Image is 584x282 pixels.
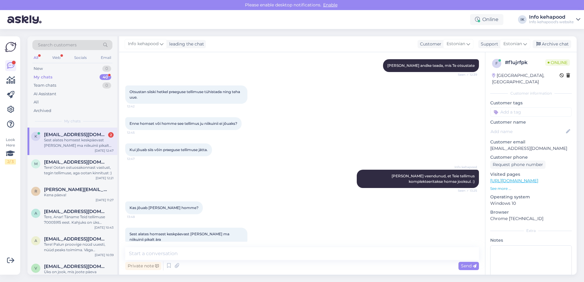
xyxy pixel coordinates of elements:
div: My chats [34,74,53,80]
div: Online [470,14,503,25]
span: Estonian [503,41,522,47]
span: rita.m.gyarmati@gmail.com [44,187,108,192]
div: Info kehapood's website [529,20,574,24]
p: Customer email [490,139,572,145]
span: Online [545,59,570,66]
a: [URL][DOMAIN_NAME] [490,178,538,183]
div: New [34,66,43,72]
p: [EMAIL_ADDRESS][DOMAIN_NAME] [490,145,572,152]
span: a [35,238,37,243]
div: Tere! Ootan ostuosakonnast vastust, tegin tellimuse, aga ootan kinnitust :) [44,165,114,176]
span: Kas jõuab [PERSON_NAME] homme? [130,205,199,210]
span: Seen ✓ 12:39 [454,72,477,77]
span: f [495,61,498,66]
div: Look Here [5,137,16,164]
span: r [35,189,37,193]
div: [DATE] 10:43 [94,225,114,230]
p: Customer tags [490,100,572,106]
span: m [34,161,38,166]
div: IK [518,15,527,24]
div: Kena päeva! [44,192,114,198]
p: Windows 10 [490,200,572,207]
span: anaralijev@gmail.com [44,209,108,214]
span: Send [461,263,476,269]
div: Archived [34,108,51,114]
span: annelimusto@gmail.com [44,236,108,242]
div: 2 / 3 [5,159,16,164]
div: Socials [73,54,88,62]
span: v [35,266,37,270]
div: Info kehapood [529,15,574,20]
div: Tere! Palun proovige nüüd uuesti, nüüd peaks toimima. Väga vabandame segaduse pärast! [44,242,114,253]
div: leading the chat [167,41,204,47]
div: Web [51,54,62,62]
span: 12:42 [127,104,150,109]
input: Add a tag [490,107,572,117]
p: Visited pages [490,171,572,178]
span: katlinmikker@gmail.com [44,132,108,137]
div: [DATE] 11:27 [96,198,114,202]
span: Kui jõuab siis võin praeguse tellimuse jätta. [130,147,208,152]
span: 12:47 [127,157,150,161]
span: Estonian [447,41,465,47]
p: Notes [490,237,572,244]
p: See more ... [490,186,572,191]
div: [DATE] 12:47 [95,148,114,153]
div: 0 [102,66,111,72]
span: Sest alates homsest keskpäevast [PERSON_NAME] ma niikuinii pikalt ära [130,232,230,242]
span: malleusmirelle606@gmail.com [44,159,108,165]
span: Enable [321,2,339,8]
span: k [35,134,37,139]
p: Browser [490,209,572,215]
div: AI Assistant [34,91,56,97]
div: Archive chat [533,40,571,48]
div: Tere, Anar! Täname Teid tellimuse 70005915 eest. Kahjuks on üks [PERSON_NAME] tellimusest hetkel ... [44,214,114,225]
div: Email [100,54,112,62]
div: 2 [108,132,114,138]
div: Sest alates homsest keskpäevast [PERSON_NAME] ma niikuinii pikalt ära [44,137,114,148]
div: All [34,99,39,105]
span: virgeaug@gmail.com [44,264,108,269]
span: Enne homset või homme see tellimus ju niikuinii ei jõuaks? [130,121,237,126]
div: Extra [490,228,572,233]
img: Askly Logo [5,41,16,53]
span: 13:48 [127,215,150,219]
span: 12:45 [127,130,150,135]
div: 0 [102,82,111,89]
span: [PERSON_NAME] andke teada, mis Te otsustate [387,63,475,68]
div: [DATE] 10:39 [95,253,114,257]
div: [DATE] 12:21 [96,176,114,180]
p: Customer phone [490,154,572,161]
span: My chats [64,118,81,124]
input: Add name [491,128,565,135]
div: 40 [100,74,111,80]
span: Seen ✓ 13:25 [454,188,477,193]
span: a [35,211,37,215]
div: Request phone number [490,161,546,169]
div: Private note [125,262,161,270]
span: [PERSON_NAME] veendunud, et Teie tellimus komplekteeritakse homse jooksul. :) [392,174,476,184]
div: [GEOGRAPHIC_DATA], [GEOGRAPHIC_DATA] [492,72,560,85]
span: Info kehapood [454,165,477,169]
div: Customer information [490,91,572,96]
span: Info kehapood [128,41,159,47]
div: All [32,54,39,62]
div: Üks on jook, mis joote päeva [PERSON_NAME] :) Võib koos kasutada [44,269,114,280]
div: Customer [418,41,441,47]
p: Operating system [490,194,572,200]
div: # f1ujrfpk [505,59,545,66]
div: Support [478,41,498,47]
span: Otsustan siiski hetkel praeguse tellimuse tühistada ning teha uue. [130,89,241,99]
a: Info kehapoodInfo kehapood's website [529,15,580,24]
p: Chrome [TECHNICAL_ID] [490,215,572,222]
div: Team chats [34,82,56,89]
span: Search customers [38,42,77,48]
p: Customer name [490,119,572,125]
